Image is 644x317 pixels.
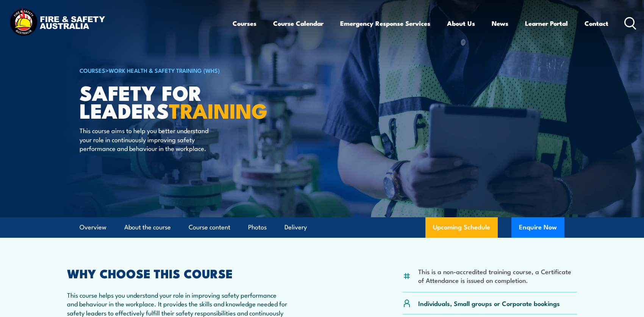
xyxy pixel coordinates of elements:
[425,217,498,238] a: Upcoming Schedule
[80,83,267,119] h1: Safety For Leaders
[233,13,256,33] a: Courses
[124,217,171,237] a: About the course
[418,267,577,285] li: This is a non-accredited training course, a Certificate of Attendance is issued on completion.
[492,13,508,33] a: News
[273,13,324,33] a: Course Calendar
[248,217,267,237] a: Photos
[80,126,218,152] p: This course aims to help you better understand your role in continuously improving safety perform...
[169,94,267,126] strong: TRAINING
[67,268,288,278] h2: WHY CHOOSE THIS COURSE
[585,13,608,33] a: Contact
[511,217,564,238] button: Enquire Now
[525,13,568,33] a: Learner Portal
[340,13,430,33] a: Emergency Response Services
[418,299,560,308] p: Individuals, Small groups or Corporate bookings
[80,217,106,237] a: Overview
[189,217,230,237] a: Course content
[80,66,105,74] a: COURSES
[447,13,475,33] a: About Us
[284,217,307,237] a: Delivery
[109,66,220,74] a: Work Health & Safety Training (WHS)
[80,66,267,75] h6: >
